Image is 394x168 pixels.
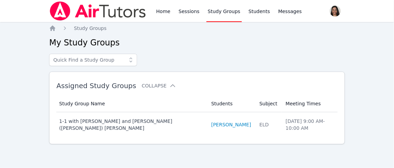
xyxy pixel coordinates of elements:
span: Messages [278,8,302,15]
tr: 1-1 with [PERSON_NAME] and [PERSON_NAME] ([PERSON_NAME]) [PERSON_NAME][PERSON_NAME]ELD[DATE] 9:00... [56,112,337,137]
span: Study Groups [74,25,106,31]
img: Air Tutors [49,1,146,21]
input: Quick Find a Study Group [49,54,137,66]
h2: My Study Groups [49,37,345,48]
th: Students [207,95,255,112]
span: Assigned Study Groups [56,82,136,90]
th: Study Group Name [56,95,207,112]
a: Study Groups [74,25,106,32]
th: Meeting Times [282,95,338,112]
div: ELD [259,121,277,128]
li: [DATE] 9:00 AM - 10:00 AM [286,118,334,132]
div: 1-1 with [PERSON_NAME] and [PERSON_NAME] ([PERSON_NAME]) [PERSON_NAME] [59,118,203,132]
a: [PERSON_NAME] [211,121,251,128]
button: Collapse [142,82,176,89]
nav: Breadcrumb [49,25,345,32]
th: Subject [255,95,281,112]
